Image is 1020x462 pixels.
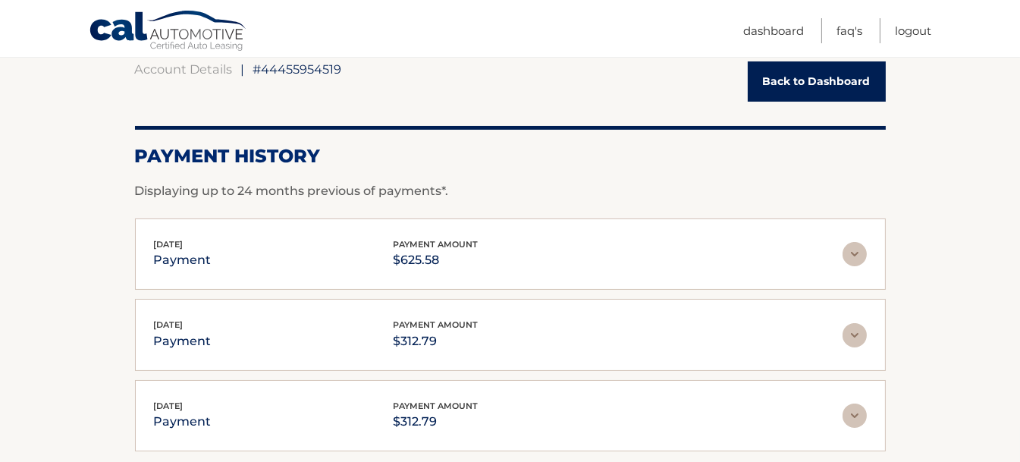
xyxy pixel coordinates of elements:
a: Account Details [135,61,233,77]
p: payment [154,411,212,432]
span: #44455954519 [253,61,342,77]
span: | [241,61,245,77]
p: $625.58 [394,250,479,271]
p: Displaying up to 24 months previous of payments*. [135,182,886,200]
span: [DATE] [154,239,184,250]
span: [DATE] [154,401,184,411]
a: Back to Dashboard [748,61,886,102]
span: payment amount [394,401,479,411]
img: accordion-rest.svg [843,242,867,266]
a: Cal Automotive [89,10,248,54]
a: Logout [895,18,931,43]
span: [DATE] [154,319,184,330]
p: payment [154,331,212,352]
h2: Payment History [135,145,886,168]
img: accordion-rest.svg [843,323,867,347]
span: payment amount [394,319,479,330]
p: payment [154,250,212,271]
p: $312.79 [394,411,479,432]
img: accordion-rest.svg [843,404,867,428]
span: payment amount [394,239,479,250]
p: $312.79 [394,331,479,352]
a: FAQ's [836,18,862,43]
a: Dashboard [743,18,804,43]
